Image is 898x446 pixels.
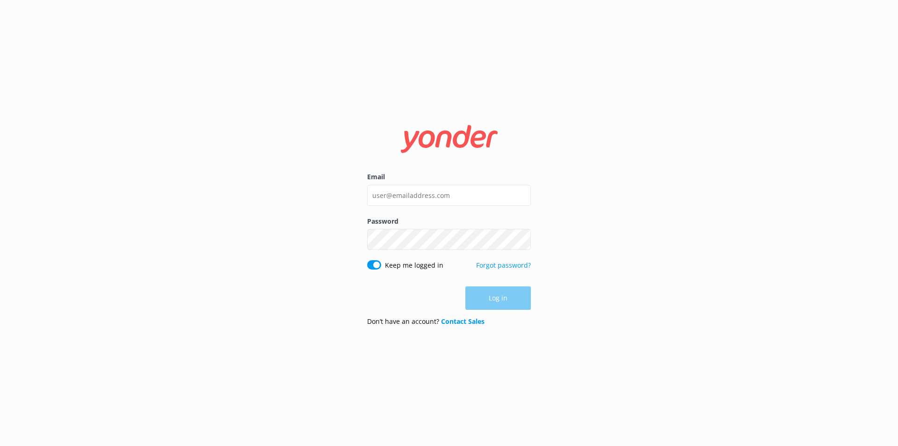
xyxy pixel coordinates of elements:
[367,316,485,327] p: Don’t have an account?
[441,317,485,326] a: Contact Sales
[367,216,531,227] label: Password
[385,260,443,271] label: Keep me logged in
[476,261,531,270] a: Forgot password?
[512,230,531,249] button: Show password
[367,172,531,182] label: Email
[367,185,531,206] input: user@emailaddress.com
